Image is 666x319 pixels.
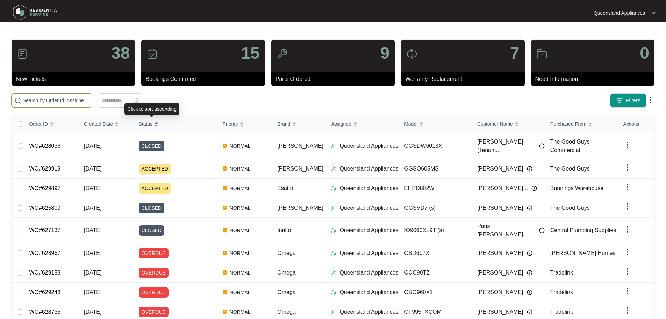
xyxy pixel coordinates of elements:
span: Model [404,120,417,128]
span: [DATE] [84,143,101,149]
span: Central Plumbing Supplies [550,227,616,233]
span: [PERSON_NAME] [477,165,523,173]
span: [DATE] [84,250,101,256]
img: icon [277,48,288,60]
span: Omega [277,309,295,315]
img: dropdown arrow [646,96,655,104]
img: dropdown arrow [623,225,632,234]
span: [PERSON_NAME]... [477,184,528,193]
a: WO#628735 [29,309,60,315]
span: Paris [PERSON_NAME]... [477,222,536,239]
p: Queensland Appliances [594,9,645,16]
span: Brand [277,120,290,128]
span: NORMAL [227,288,253,297]
span: ACCEPTED [139,164,171,174]
p: Need Information [535,75,654,83]
span: Omega [277,270,295,276]
span: NORMAL [227,165,253,173]
span: NORMAL [227,249,253,257]
span: Inalto [277,227,291,233]
img: Info icon [527,166,532,172]
td: GGSO605MS [399,159,472,179]
img: Vercel Logo [223,290,227,294]
td: EHPD802W [399,179,472,198]
span: Purchased From [550,120,586,128]
span: [PERSON_NAME] [477,269,523,277]
img: Assigner Icon [331,166,337,172]
th: Purchased From [545,115,618,133]
span: CLOSED [139,141,165,151]
th: Brand [272,115,325,133]
p: Queensland Appliances [339,204,398,212]
span: The Good Guys [550,166,590,172]
td: IO9060XL9T (s) [399,218,472,243]
a: WO#625809 [29,205,60,211]
p: Queensland Appliances [339,249,398,257]
span: Assignee [331,120,351,128]
p: 9 [380,45,389,62]
img: Info icon [539,228,545,233]
img: dropdown arrow [651,11,656,15]
img: icon [406,48,417,60]
span: [PERSON_NAME] Homes [550,250,616,256]
span: OVERDUE [139,287,169,298]
td: OSD607X [399,243,472,263]
img: dropdown arrow [623,306,632,315]
p: Bookings Confirmed [145,75,265,83]
span: Created Date [84,120,113,128]
th: Assignee [325,115,399,133]
span: Status [139,120,153,128]
img: Assigner Icon [331,290,337,295]
span: [PERSON_NAME] (Tenant... [477,138,536,154]
span: [DATE] [84,309,101,315]
img: Info icon [527,250,532,256]
img: icon [146,48,158,60]
th: Actions [618,115,654,133]
span: [PERSON_NAME] [277,143,323,149]
img: Info icon [539,143,545,149]
img: search-icon [14,97,21,104]
th: Order ID [23,115,78,133]
span: Filters [626,97,640,104]
img: Vercel Logo [223,186,227,190]
span: [DATE] [84,185,101,191]
a: WO#628967 [29,250,60,256]
td: OCC90TZ [399,263,472,283]
span: OVERDUE [139,248,169,258]
div: Click to sort ascending [124,103,179,115]
span: NORMAL [227,226,253,235]
a: WO#629248 [29,289,60,295]
img: Assigner Icon [331,309,337,315]
th: Model [399,115,472,133]
p: Queensland Appliances [339,288,398,297]
img: Vercel Logo [223,166,227,171]
td: OBO960X1 [399,283,472,302]
img: Assigner Icon [331,270,337,276]
img: Vercel Logo [223,310,227,314]
span: [PERSON_NAME] [477,249,523,257]
img: icon [536,48,547,60]
img: dropdown arrow [623,141,632,149]
span: CLOSED [139,203,165,213]
span: [DATE] [84,205,101,211]
p: Parts Ordered [275,75,395,83]
img: Assigner Icon [331,143,337,149]
img: dropdown arrow [623,267,632,276]
span: Omega [277,289,295,295]
span: [PERSON_NAME] [277,166,323,172]
img: icon [17,48,28,60]
img: dropdown arrow [623,183,632,191]
img: dropdown arrow [623,163,632,172]
img: Info icon [527,290,532,295]
span: OVERDUE [139,268,169,278]
span: OVERDUE [139,307,169,317]
span: NORMAL [227,184,253,193]
a: WO#629897 [29,185,60,191]
span: [PERSON_NAME] [477,308,523,316]
input: Search by Order Id, Assignee Name, Customer Name, Brand and Model [23,97,89,104]
img: dropdown arrow [623,202,632,211]
a: WO#629153 [29,270,60,276]
img: Assigner Icon [331,250,337,256]
span: [PERSON_NAME] [477,288,523,297]
th: Priority [217,115,272,133]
